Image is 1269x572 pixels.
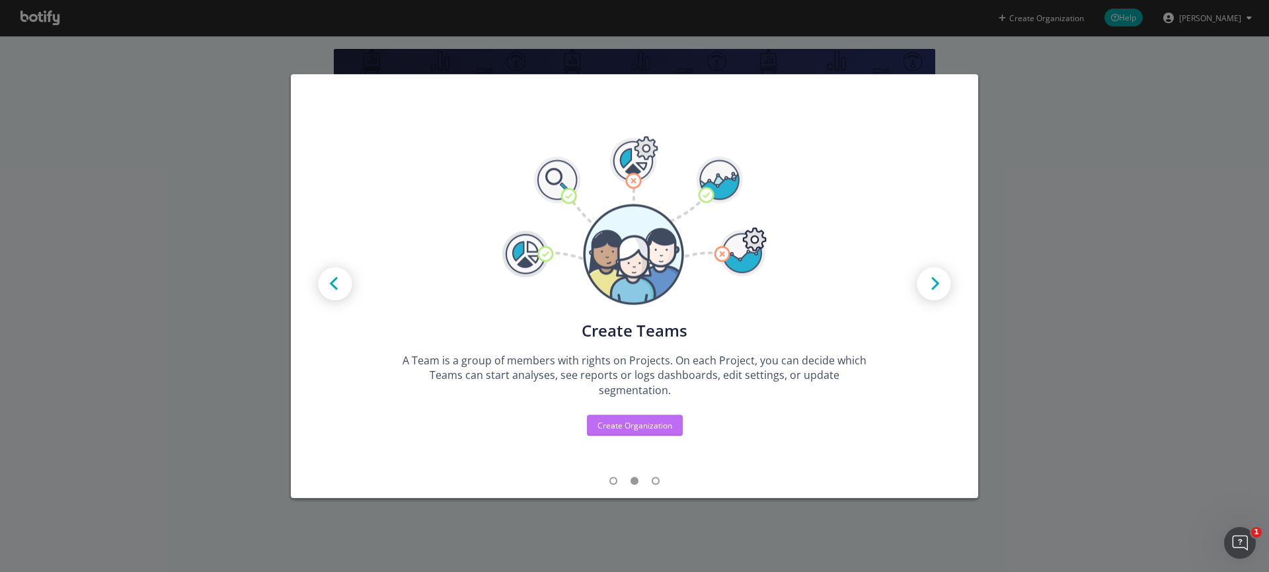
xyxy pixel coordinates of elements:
[904,255,964,315] img: Next arrow
[399,353,870,399] div: A Team is a group of members with rights on Projects. On each Project, you can decide which Teams...
[597,420,672,431] div: Create Organization
[291,74,978,499] div: modal
[587,415,683,436] button: Create Organization
[502,136,767,305] img: Tutorial
[1224,527,1256,559] iframe: Intercom live chat
[1251,527,1262,538] span: 1
[305,255,365,315] img: Prev arrow
[399,321,870,340] div: Create Teams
